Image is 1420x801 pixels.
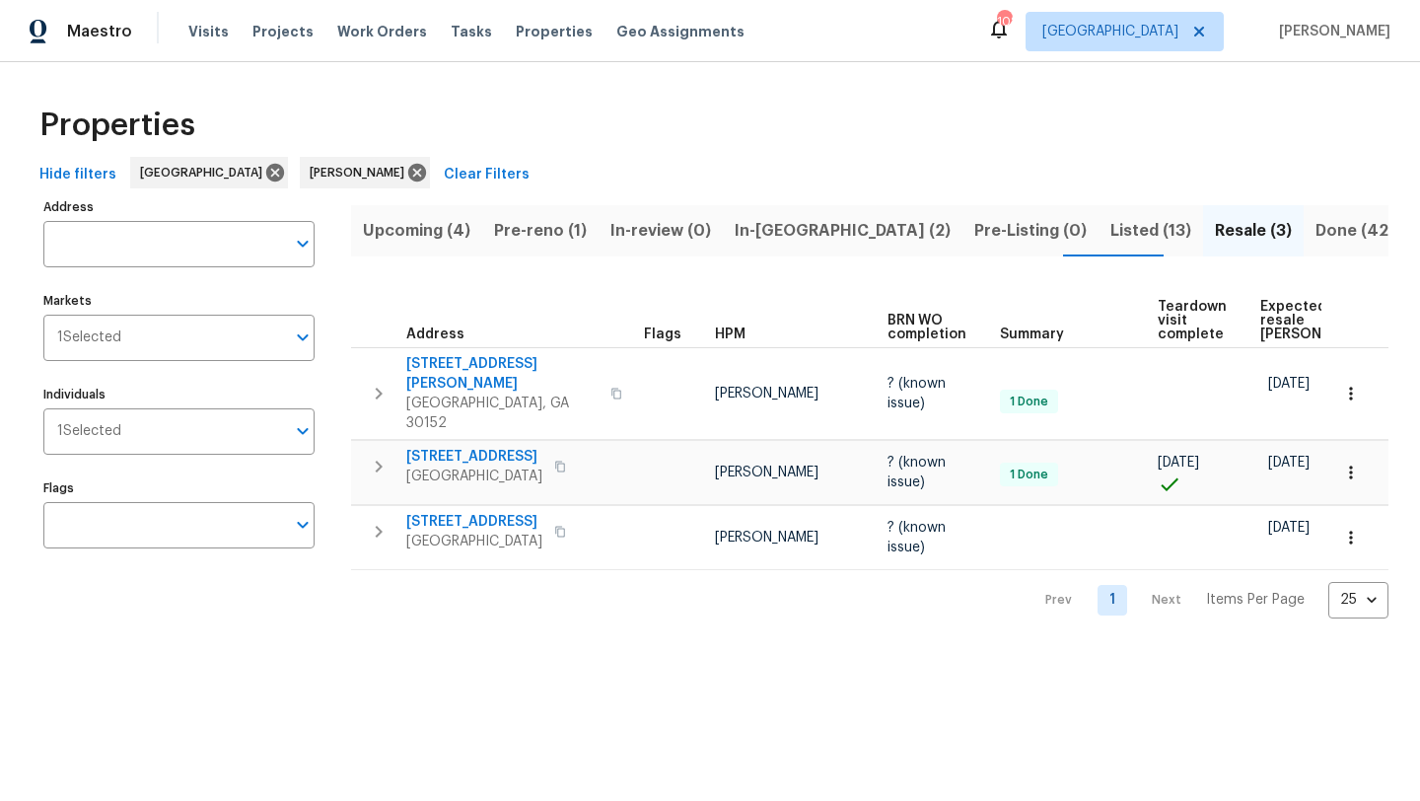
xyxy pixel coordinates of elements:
[1260,300,1372,341] span: Expected resale [PERSON_NAME]
[997,12,1011,32] div: 108
[188,22,229,41] span: Visits
[715,328,745,341] span: HPM
[1002,467,1056,483] span: 1 Done
[43,201,315,213] label: Address
[363,217,470,245] span: Upcoming (4)
[1206,590,1305,610] p: Items Per Page
[1268,377,1310,391] span: [DATE]
[715,531,818,545] span: [PERSON_NAME]
[406,328,464,341] span: Address
[406,394,599,433] span: [GEOGRAPHIC_DATA], GA 30152
[616,22,745,41] span: Geo Assignments
[406,512,542,532] span: [STREET_ADDRESS]
[516,22,593,41] span: Properties
[735,217,951,245] span: In-[GEOGRAPHIC_DATA] (2)
[1271,22,1390,41] span: [PERSON_NAME]
[1315,217,1394,245] span: Done (42)
[1000,328,1064,341] span: Summary
[1027,582,1388,619] nav: Pagination Navigation
[406,354,599,394] span: [STREET_ADDRESS][PERSON_NAME]
[1215,217,1292,245] span: Resale (3)
[406,467,542,486] span: [GEOGRAPHIC_DATA]
[252,22,314,41] span: Projects
[1042,22,1178,41] span: [GEOGRAPHIC_DATA]
[43,295,315,307] label: Markets
[974,217,1087,245] span: Pre-Listing (0)
[1158,456,1199,470] span: [DATE]
[1268,521,1310,535] span: [DATE]
[436,157,537,193] button: Clear Filters
[310,163,412,182] span: [PERSON_NAME]
[300,157,430,188] div: [PERSON_NAME]
[337,22,427,41] span: Work Orders
[444,163,530,187] span: Clear Filters
[1002,394,1056,410] span: 1 Done
[887,456,946,489] span: ? (known issue)
[67,22,132,41] span: Maestro
[39,163,116,187] span: Hide filters
[610,217,711,245] span: In-review (0)
[289,230,317,257] button: Open
[887,521,946,554] span: ? (known issue)
[39,115,195,135] span: Properties
[1328,574,1388,625] div: 25
[1098,585,1127,616] a: Goto page 1
[887,377,946,410] span: ? (known issue)
[887,314,966,341] span: BRN WO completion
[1158,300,1227,341] span: Teardown visit complete
[57,329,121,346] span: 1 Selected
[644,328,681,341] span: Flags
[715,387,818,400] span: [PERSON_NAME]
[57,423,121,440] span: 1 Selected
[289,417,317,445] button: Open
[1268,456,1310,470] span: [DATE]
[406,532,542,551] span: [GEOGRAPHIC_DATA]
[43,482,315,494] label: Flags
[715,466,818,479] span: [PERSON_NAME]
[130,157,288,188] div: [GEOGRAPHIC_DATA]
[451,25,492,38] span: Tasks
[32,157,124,193] button: Hide filters
[43,389,315,400] label: Individuals
[494,217,587,245] span: Pre-reno (1)
[289,324,317,351] button: Open
[289,511,317,539] button: Open
[140,163,270,182] span: [GEOGRAPHIC_DATA]
[1110,217,1191,245] span: Listed (13)
[406,447,542,467] span: [STREET_ADDRESS]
